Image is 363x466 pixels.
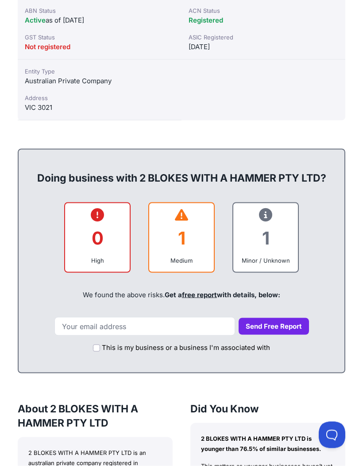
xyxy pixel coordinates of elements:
[72,256,123,265] div: High
[189,6,338,15] div: ACN Status
[165,291,280,299] span: Get a with details, below:
[189,16,223,24] span: Registered
[27,157,336,185] div: Doing business with 2 BLOKES WITH A HAMMER PTY LTD?
[190,402,345,416] h3: Did You Know
[189,42,338,52] div: [DATE]
[189,33,338,42] div: ASIC Registered
[25,6,174,15] div: ABN Status
[25,67,174,76] div: Entity Type
[25,93,174,102] div: Address
[54,317,235,336] input: Your email address
[156,220,207,256] div: 1
[25,102,174,113] div: VIC 3021
[25,43,70,51] span: Not registered
[239,318,309,335] button: Send Free Report
[240,220,291,256] div: 1
[72,220,123,256] div: 0
[25,16,46,24] span: Active
[25,15,174,26] div: as of [DATE]
[201,434,335,454] p: 2 BLOKES WITH A HAMMER PTY LTD is younger than 76.5% of similar businesses.
[25,76,174,86] div: Australian Private Company
[102,343,270,353] label: This is my business or a business I'm associated with
[25,33,174,42] div: GST Status
[18,402,173,430] h3: About 2 BLOKES WITH A HAMMER PTY LTD
[156,256,207,265] div: Medium
[240,256,291,265] div: Minor / Unknown
[182,291,217,299] a: free report
[319,422,345,448] iframe: Toggle Customer Support
[27,280,336,310] div: We found the above risks.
